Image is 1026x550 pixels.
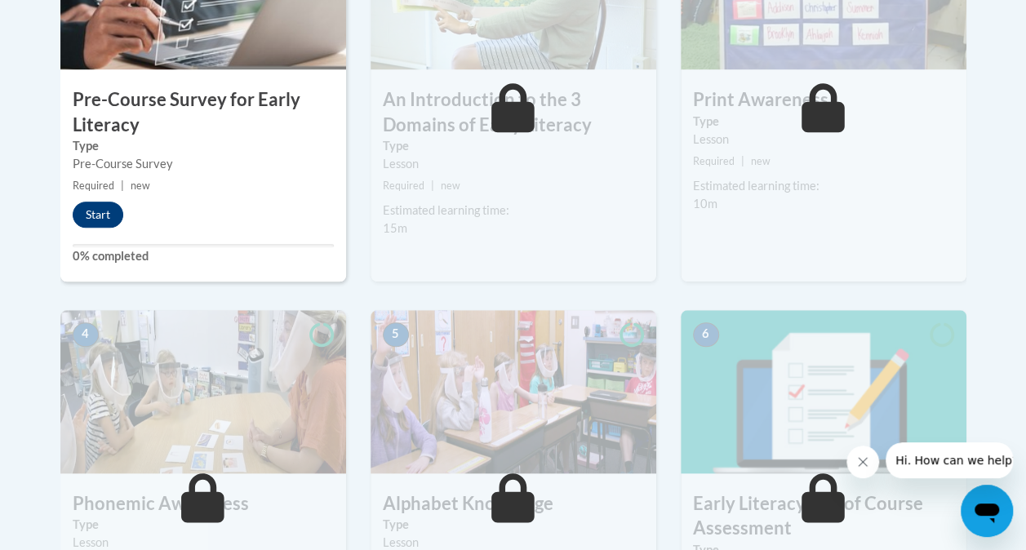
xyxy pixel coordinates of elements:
[73,137,334,155] label: Type
[73,155,334,173] div: Pre-Course Survey
[121,180,124,192] span: |
[693,113,954,131] label: Type
[383,180,424,192] span: Required
[73,180,114,192] span: Required
[383,155,644,173] div: Lesson
[693,177,954,195] div: Estimated learning time:
[383,516,644,534] label: Type
[441,180,460,192] span: new
[693,131,954,149] div: Lesson
[431,180,434,192] span: |
[131,180,150,192] span: new
[846,446,879,478] iframe: Close message
[371,310,656,473] img: Course Image
[73,516,334,534] label: Type
[383,221,407,235] span: 15m
[693,197,717,211] span: 10m
[383,322,409,347] span: 5
[371,87,656,138] h3: An Introduction to the 3 Domains of Early Literacy
[751,155,771,167] span: new
[10,11,132,24] span: Hi. How can we help?
[961,485,1013,537] iframe: Button to launch messaging window
[693,155,735,167] span: Required
[383,137,644,155] label: Type
[383,202,644,220] div: Estimated learning time:
[741,155,744,167] span: |
[73,322,99,347] span: 4
[73,202,123,228] button: Start
[73,247,334,265] label: 0% completed
[681,491,966,542] h3: Early Literacy End of Course Assessment
[60,491,346,517] h3: Phonemic Awareness
[681,310,966,473] img: Course Image
[371,491,656,517] h3: Alphabet Knowledge
[60,87,346,138] h3: Pre-Course Survey for Early Literacy
[60,310,346,473] img: Course Image
[681,87,966,113] h3: Print Awareness
[886,442,1013,478] iframe: Message from company
[693,322,719,347] span: 6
